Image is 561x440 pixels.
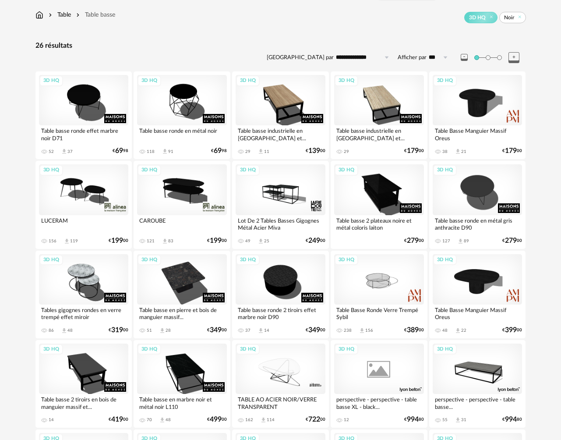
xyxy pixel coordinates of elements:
[113,148,128,154] div: € 98
[49,149,54,154] div: 52
[49,328,54,333] div: 86
[455,417,461,423] span: Download icon
[137,125,227,143] div: Table basse ronde en métal noir
[236,305,325,322] div: Table basse ronde 2 tiroirs effet marbre noir D90
[334,305,424,322] div: Table Basse Ronde Verre Trempé Sybil
[35,71,132,159] a: 3D HQ Table basse ronde effet marbre noir D71 52 Download icon 37 €6998
[232,71,329,159] a: 3D HQ Table basse industrielle en [GEOGRAPHIC_DATA] et... 29 Download icon 11 €13900
[138,165,161,176] div: 3D HQ
[166,417,171,422] div: 48
[404,327,424,333] div: € 00
[308,327,320,333] span: 349
[433,75,457,86] div: 3D HQ
[162,238,168,245] span: Download icon
[39,394,129,412] div: Table basse 2 tiroirs en bois de manguier massif et...
[407,148,419,154] span: 179
[502,327,522,333] div: € 00
[335,75,358,86] div: 3D HQ
[461,417,466,422] div: 31
[245,328,251,333] div: 37
[433,125,522,143] div: Table Basse Manguier Massif Oreus
[502,148,522,154] div: € 00
[331,340,427,428] a: 3D HQ perspective - perspective - table basse XL - black... 12 €99480
[109,238,128,244] div: € 00
[306,327,325,333] div: € 00
[134,161,230,248] a: 3D HQ CAROUBE 121 Download icon 83 €19900
[344,149,349,154] div: 29
[137,394,227,412] div: Table basse en marbre noir et métal noir L110
[260,417,267,423] span: Download icon
[111,238,123,244] span: 199
[210,327,222,333] span: 349
[308,148,320,154] span: 139
[210,417,222,422] span: 499
[35,41,526,50] div: 26 résultats
[461,328,466,333] div: 22
[207,238,227,244] div: € 00
[147,149,155,154] div: 118
[39,305,129,322] div: Tables gigognes rondes en verre trempé effet miroir
[236,165,260,176] div: 3D HQ
[39,215,129,233] div: LUCERAM
[404,148,424,154] div: € 00
[67,149,73,154] div: 37
[35,251,132,338] a: 3D HQ Tables gigognes rondes en verre trempé effet miroir 86 Download icon 48 €31900
[407,417,419,422] span: 994
[442,238,450,244] div: 127
[137,305,227,322] div: Table basse en pierre et bois de manguier massif...
[162,148,168,155] span: Download icon
[335,344,358,355] div: 3D HQ
[331,251,427,338] a: 3D HQ Table Basse Ronde Verre Trempé Sybil 238 Download icon 156 €38900
[214,148,222,154] span: 69
[433,394,522,412] div: perspective - perspective - table basse...
[264,149,269,154] div: 11
[111,417,123,422] span: 419
[39,125,129,143] div: Table basse ronde effet marbre noir D71
[147,328,152,333] div: 51
[236,75,260,86] div: 3D HQ
[207,417,227,422] div: € 00
[407,238,419,244] span: 279
[264,328,269,333] div: 14
[429,161,526,248] a: 3D HQ Table basse ronde en métal gris anthracite D90 127 Download icon 89 €27900
[245,149,251,154] div: 29
[245,417,253,422] div: 162
[245,238,251,244] div: 49
[433,165,457,176] div: 3D HQ
[64,238,70,245] span: Download icon
[433,255,457,266] div: 3D HQ
[344,328,352,333] div: 238
[258,327,264,334] span: Download icon
[505,417,517,422] span: 994
[505,148,517,154] span: 179
[236,125,325,143] div: Table basse industrielle en [GEOGRAPHIC_DATA] et...
[168,149,173,154] div: 91
[236,255,260,266] div: 3D HQ
[331,161,427,248] a: 3D HQ Table basse 2 plateaux noire et métal coloris laiton €27900
[267,54,334,61] label: [GEOGRAPHIC_DATA] par
[359,327,365,334] span: Download icon
[433,305,522,322] div: Table Basse Manguier Massif Oreus
[331,71,427,159] a: 3D HQ Table basse industrielle en [GEOGRAPHIC_DATA] et... 29 €17900
[168,238,173,244] div: 83
[134,71,230,159] a: 3D HQ Table basse ronde en métal noir 118 Download icon 91 €6998
[429,340,526,428] a: 3D HQ perspective - perspective - table basse... 55 Download icon 31 €99480
[39,344,63,355] div: 3D HQ
[335,255,358,266] div: 3D HQ
[258,238,264,245] span: Download icon
[35,11,43,19] img: svg+xml;base64,PHN2ZyB3aWR0aD0iMTYiIGhlaWdodD0iMTciIHZpZXdCb3g9IjAgMCAxNiAxNyIgZmlsbD0ibm9uZSIgeG...
[455,148,461,155] span: Download icon
[469,14,486,21] span: 3D HQ
[308,238,320,244] span: 249
[49,238,56,244] div: 156
[232,161,329,248] a: 3D HQ Lot De 2 Tables Basses Gigognes Métal Acier Miva 49 Download icon 25 €24900
[159,327,166,334] span: Download icon
[407,327,419,333] span: 389
[429,251,526,338] a: 3D HQ Table Basse Manguier Massif Oreus 48 Download icon 22 €39900
[505,327,517,333] span: 399
[138,255,161,266] div: 3D HQ
[433,215,522,233] div: Table basse ronde en métal gris anthracite D90
[398,54,427,61] label: Afficher par
[67,328,73,333] div: 48
[39,255,63,266] div: 3D HQ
